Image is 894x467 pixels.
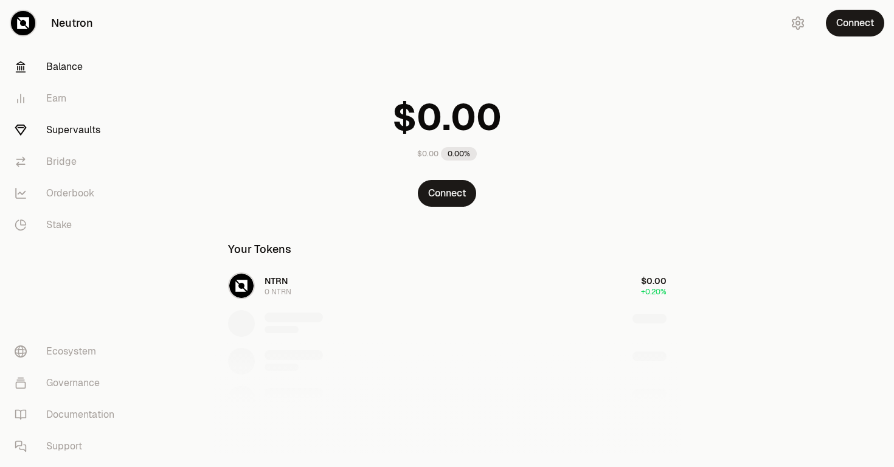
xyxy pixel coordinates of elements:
[5,178,131,209] a: Orderbook
[417,149,438,159] div: $0.00
[5,431,131,462] a: Support
[5,146,131,178] a: Bridge
[5,83,131,114] a: Earn
[5,336,131,367] a: Ecosystem
[418,180,476,207] button: Connect
[5,114,131,146] a: Supervaults
[228,241,291,258] div: Your Tokens
[441,147,477,161] div: 0.00%
[5,51,131,83] a: Balance
[5,209,131,241] a: Stake
[5,367,131,399] a: Governance
[826,10,884,36] button: Connect
[5,399,131,431] a: Documentation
